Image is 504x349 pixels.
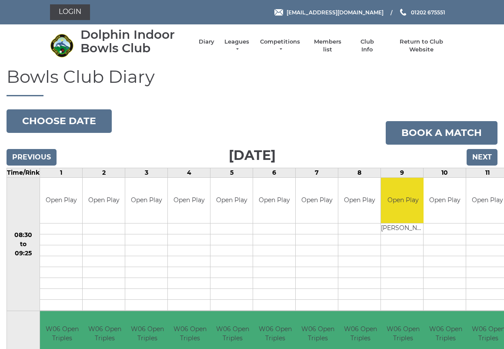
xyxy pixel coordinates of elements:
a: Phone us 01202 675551 [399,8,445,17]
td: Open Play [338,178,381,224]
a: Book a match [386,121,497,145]
a: Email [EMAIL_ADDRESS][DOMAIN_NAME] [274,8,384,17]
td: Open Play [168,178,210,224]
div: Dolphin Indoor Bowls Club [80,28,190,55]
td: 5 [210,168,253,177]
td: Open Play [125,178,167,224]
td: 4 [168,168,210,177]
input: Previous [7,149,57,166]
a: Leagues [223,38,250,54]
span: [EMAIL_ADDRESS][DOMAIN_NAME] [287,9,384,15]
img: Phone us [400,9,406,16]
td: 3 [125,168,168,177]
td: Time/Rink [7,168,40,177]
img: Email [274,9,283,16]
td: Open Play [381,178,425,224]
td: 9 [381,168,424,177]
td: Open Play [210,178,253,224]
a: Members list [310,38,346,54]
td: 7 [296,168,338,177]
td: Open Play [424,178,466,224]
td: 6 [253,168,296,177]
a: Return to Club Website [388,38,454,54]
td: 2 [83,168,125,177]
td: Open Play [296,178,338,224]
td: 08:30 to 09:25 [7,177,40,311]
a: Competitions [259,38,301,54]
td: 8 [338,168,381,177]
span: 01202 675551 [411,9,445,15]
td: 1 [40,168,83,177]
input: Next [467,149,497,166]
img: Dolphin Indoor Bowls Club [50,34,74,58]
td: Open Play [253,178,295,224]
td: Open Play [40,178,82,224]
h1: Bowls Club Diary [7,67,497,96]
button: Choose date [7,109,112,133]
td: Open Play [83,178,125,224]
td: 10 [424,168,466,177]
a: Diary [199,38,214,46]
a: Login [50,4,90,20]
a: Club Info [354,38,380,54]
td: [PERSON_NAME] [381,224,425,234]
